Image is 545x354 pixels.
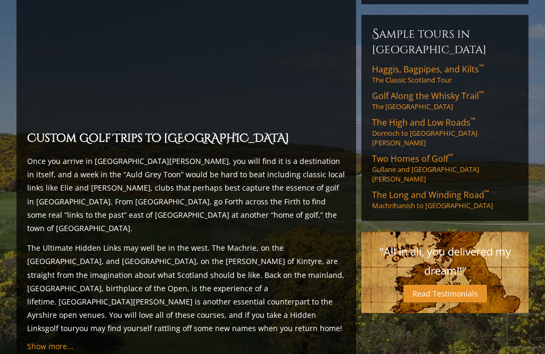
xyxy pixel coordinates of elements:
[372,153,453,164] span: Two Homes of Golf
[470,116,475,125] sup: ™
[484,188,489,197] sup: ™
[479,89,484,98] sup: ™
[372,117,475,128] span: The High and Low Roads
[403,285,487,302] a: Read Testimonials
[27,241,345,335] p: The Ultimate Hidden Links may well be in the west. The Machrie, on the [GEOGRAPHIC_DATA], and [GE...
[372,26,518,57] h6: Sample Tours in [GEOGRAPHIC_DATA]
[27,130,345,148] h2: Custom Golf Trips to [GEOGRAPHIC_DATA]
[45,323,76,333] a: golf tour
[27,341,73,351] a: Show more...
[372,242,518,281] p: "All in all, you delivered my dream!!"
[479,62,484,71] sup: ™
[372,90,518,111] a: Golf Along the Whisky Trail™The [GEOGRAPHIC_DATA]
[372,189,489,201] span: The Long and Winding Road
[372,90,484,102] span: Golf Along the Whisky Trail
[372,153,518,184] a: Two Homes of Golf™Gullane and [GEOGRAPHIC_DATA][PERSON_NAME]
[372,189,518,210] a: The Long and Winding Road™Machrihanish to [GEOGRAPHIC_DATA]
[372,63,484,75] span: Haggis, Bagpipes, and Kilts
[448,152,453,161] sup: ™
[372,117,518,147] a: The High and Low Roads™Dornoch to [GEOGRAPHIC_DATA][PERSON_NAME]
[27,154,345,235] p: Once you arrive in [GEOGRAPHIC_DATA][PERSON_NAME], you will find it is a destination in itself, a...
[372,63,518,85] a: Haggis, Bagpipes, and Kilts™The Classic Scotland Tour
